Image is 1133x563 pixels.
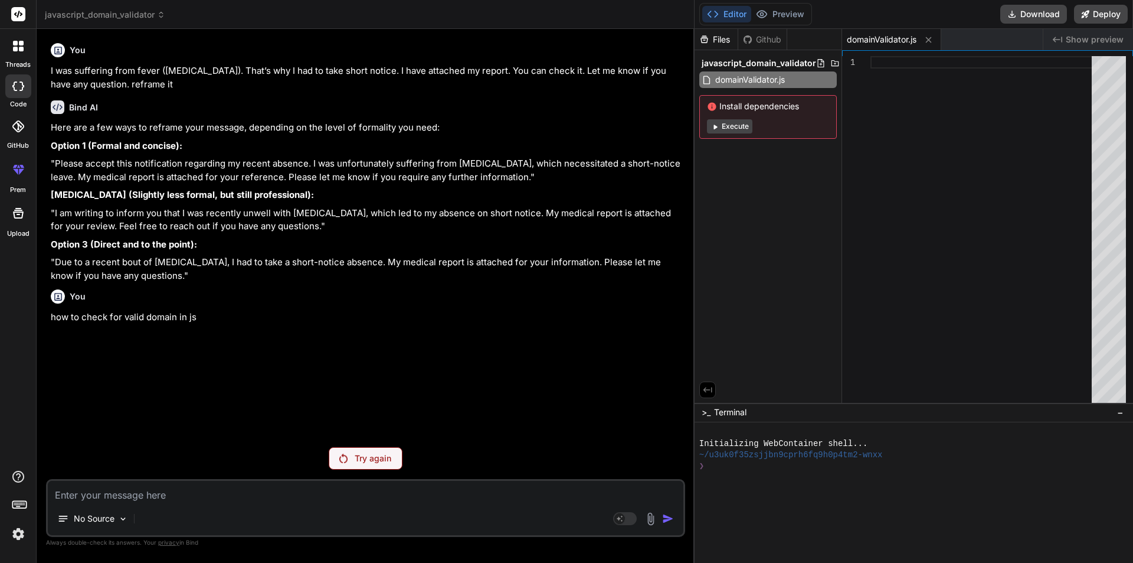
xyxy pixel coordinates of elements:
h6: Bind AI [69,102,98,113]
strong: Option 3 (Direct and to the point): [51,239,197,250]
label: prem [10,185,26,195]
button: Deploy [1074,5,1128,24]
img: Retry [339,454,348,463]
p: how to check for valid domain in js [51,311,683,324]
span: javascript_domain_validator [702,57,816,69]
p: "Due to a recent bout of [MEDICAL_DATA], I had to take a short-notice absence. My medical report ... [51,256,683,282]
p: Always double-check its answers. Your in Bind [46,537,685,548]
h6: You [70,44,86,56]
strong: Option 1 (Formal and concise): [51,140,182,151]
label: GitHub [7,141,29,151]
div: Files [695,34,738,45]
div: 1 [842,56,855,69]
label: code [10,99,27,109]
button: Execute [707,119,752,134]
p: Here are a few ways to reframe your message, depending on the level of formality you need: [51,121,683,135]
strong: [MEDICAL_DATA] (Slightly less formal, but still professional): [51,189,314,200]
span: >_ [702,406,710,418]
button: − [1115,403,1126,422]
img: attachment [644,512,657,526]
img: icon [662,513,674,525]
span: Initializing WebContainer shell... [699,438,868,450]
span: Show preview [1066,34,1124,45]
h6: You [70,291,86,302]
img: Pick Models [118,514,128,524]
span: privacy [158,539,179,546]
span: domainValidator.js [714,73,786,87]
span: domainValidator.js [847,34,916,45]
span: ❯ [699,461,705,472]
p: I was suffering from fever ([MEDICAL_DATA]). That’s why I had to take short notice. I have attach... [51,64,683,91]
div: Github [738,34,787,45]
button: Download [1000,5,1067,24]
button: Editor [702,6,751,22]
p: "Please accept this notification regarding my recent absence. I was unfortunately suffering from ... [51,157,683,184]
span: javascript_domain_validator [45,9,165,21]
span: Install dependencies [707,100,829,112]
p: "I am writing to inform you that I was recently unwell with [MEDICAL_DATA], which led to my absen... [51,207,683,233]
label: Upload [7,229,30,239]
img: settings [8,524,28,544]
span: ~/u3uk0f35zsjjbn9cprh6fq9h0p4tm2-wnxx [699,450,883,461]
label: threads [5,60,31,70]
p: No Source [74,513,114,525]
button: Preview [751,6,809,22]
span: − [1117,406,1124,418]
span: Terminal [714,406,746,418]
p: Try again [355,453,391,464]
